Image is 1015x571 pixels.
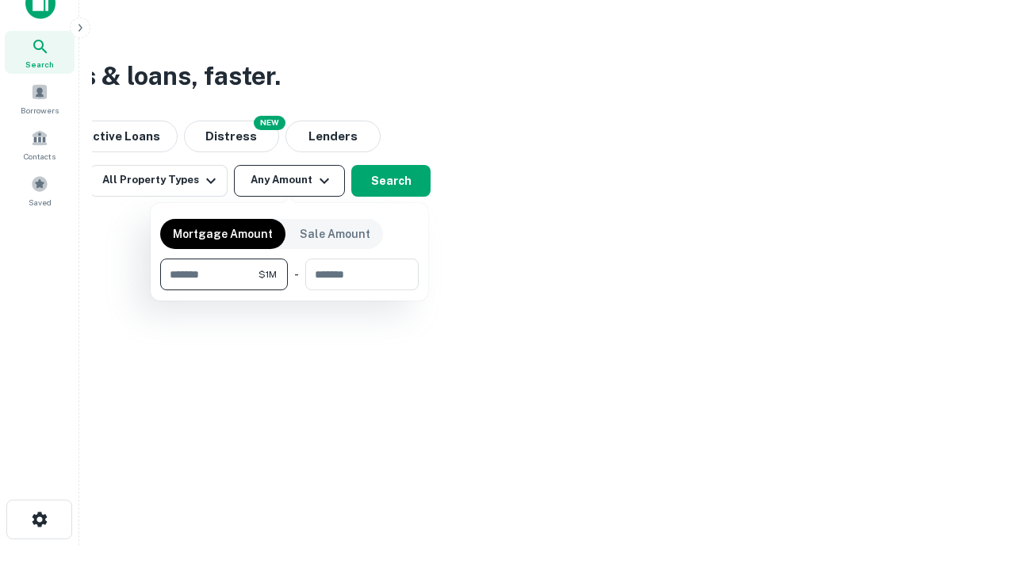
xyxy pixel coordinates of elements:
[259,267,277,282] span: $1M
[936,444,1015,520] iframe: Chat Widget
[294,259,299,290] div: -
[173,225,273,243] p: Mortgage Amount
[300,225,370,243] p: Sale Amount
